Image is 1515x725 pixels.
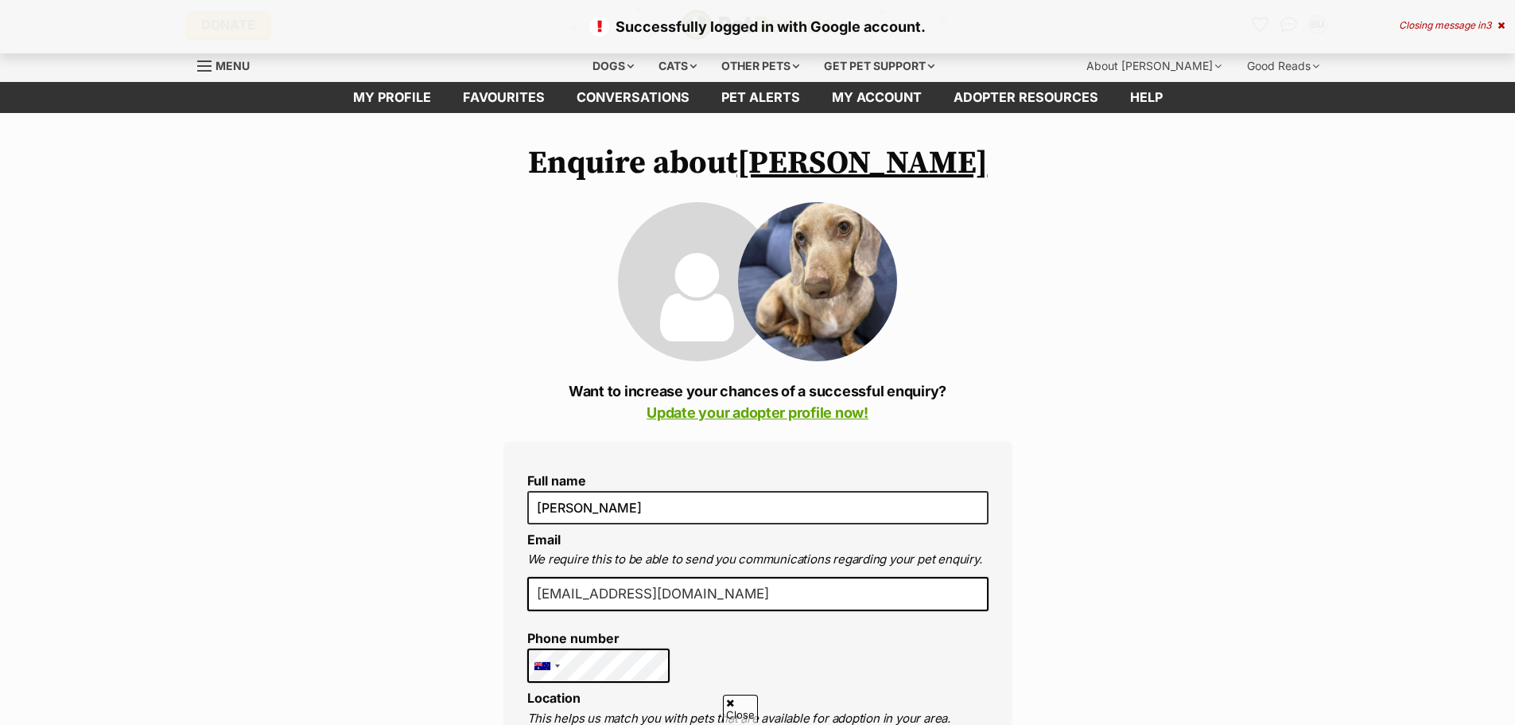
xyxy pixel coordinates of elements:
div: Get pet support [813,50,946,82]
img: Alvin [738,202,897,361]
label: Location [527,690,581,706]
a: Pet alerts [705,82,816,113]
a: Favourites [447,82,561,113]
a: Adopter resources [938,82,1114,113]
a: My account [816,82,938,113]
p: Want to increase your chances of a successful enquiry? [503,380,1012,423]
span: Close [723,695,758,723]
input: E.g. Jimmy Chew [527,491,989,524]
label: Email [527,532,561,548]
a: Help [1114,82,1179,113]
label: Full name [527,474,989,488]
a: My profile [337,82,447,113]
p: We require this to be able to send you communications regarding your pet enquiry. [527,551,989,569]
div: Other pets [710,50,810,82]
label: Phone number [527,631,670,645]
a: Update your adopter profile now! [647,404,868,421]
h1: Enquire about [503,145,1012,181]
span: Menu [216,59,250,72]
div: Dogs [581,50,645,82]
div: Cats [647,50,708,82]
a: conversations [561,82,705,113]
div: About [PERSON_NAME] [1075,50,1233,82]
div: Australia: +61 [528,649,565,683]
a: Menu [197,50,261,79]
div: Good Reads [1236,50,1330,82]
a: [PERSON_NAME] [737,143,988,183]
